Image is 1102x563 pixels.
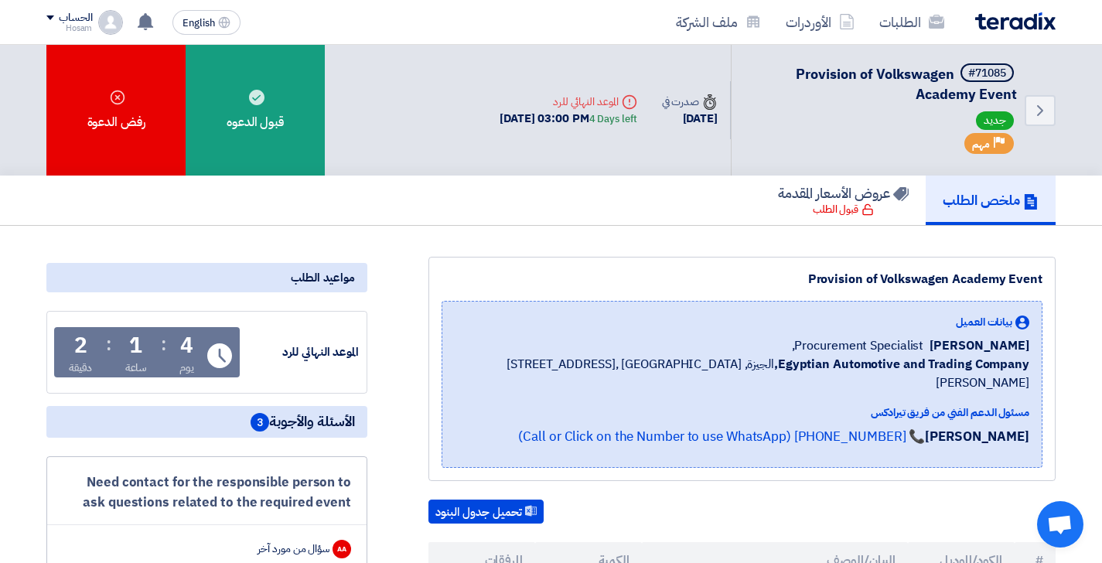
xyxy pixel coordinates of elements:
[930,336,1029,355] span: [PERSON_NAME]
[750,63,1017,104] h5: Provision of Volkswagen Academy Event
[664,4,773,40] a: ملف الشركة
[46,45,186,176] div: رفض الدعوة
[792,336,924,355] span: Procurement Specialist,
[926,176,1056,225] a: ملخص الطلب
[500,94,636,110] div: الموعد النهائي للرد
[589,111,637,127] div: 4 Days left
[251,413,269,432] span: 3
[251,412,355,432] span: الأسئلة والأجوبة
[662,110,718,128] div: [DATE]
[258,541,329,557] div: سؤال من مورد آخر
[161,330,166,358] div: :
[46,24,92,32] div: Hosam
[129,335,142,357] div: 1
[172,10,241,35] button: English
[773,4,867,40] a: الأوردرات
[455,355,1029,392] span: الجيزة, [GEOGRAPHIC_DATA] ,[STREET_ADDRESS][PERSON_NAME]
[243,343,359,361] div: الموعد النهائي للرد
[972,137,990,152] span: مهم
[98,10,123,35] img: profile_test.png
[761,176,926,225] a: عروض الأسعار المقدمة قبول الطلب
[867,4,957,40] a: الطلبات
[125,360,148,376] div: ساعة
[662,94,718,110] div: صدرت في
[796,63,1017,104] span: Provision of Volkswagen Academy Event
[106,330,111,358] div: :
[976,111,1014,130] span: جديد
[455,404,1029,421] div: مسئول الدعم الفني من فريق تيرادكس
[943,191,1039,209] h5: ملخص الطلب
[778,184,909,202] h5: عروض الأسعار المقدمة
[968,68,1006,79] div: #71085
[442,270,1042,288] div: Provision of Volkswagen Academy Event
[428,500,544,524] button: تحميل جدول البنود
[518,427,925,446] a: 📞 [PHONE_NUMBER] (Call or Click on the Number to use WhatsApp)
[333,540,351,558] div: AA
[813,202,874,217] div: قبول الطلب
[1037,501,1083,548] a: Open chat
[74,335,87,357] div: 2
[975,12,1056,30] img: Teradix logo
[956,314,1012,330] span: بيانات العميل
[179,360,194,376] div: يوم
[925,427,1029,446] strong: [PERSON_NAME]
[186,45,325,176] div: قبول الدعوه
[59,12,92,25] div: الحساب
[180,335,193,357] div: 4
[500,110,636,128] div: [DATE] 03:00 PM
[63,473,351,512] div: Need contact for the responsible person to ask questions related to the required event
[46,263,367,292] div: مواعيد الطلب
[774,355,1029,374] b: Egyptian Automotive and Trading Company,
[69,360,93,376] div: دقيقة
[183,18,215,29] span: English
